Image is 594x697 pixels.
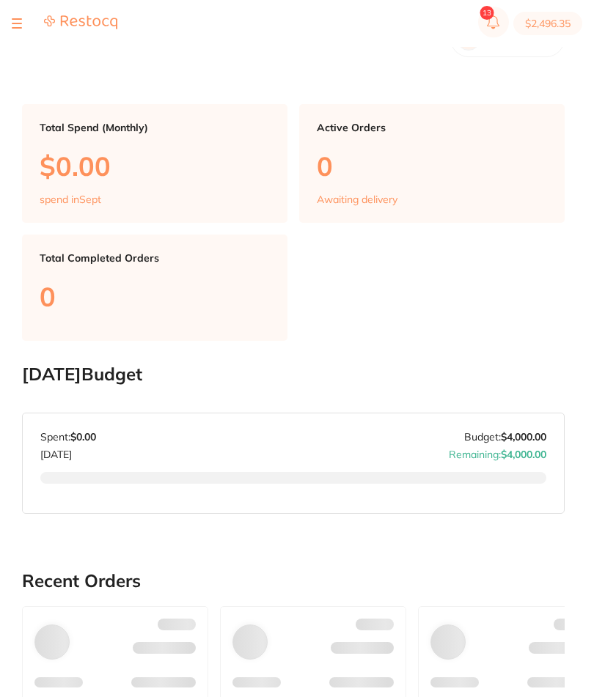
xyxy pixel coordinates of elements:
[513,12,582,35] button: $2,496.35
[40,122,270,133] p: Total Spend (Monthly)
[44,15,117,30] img: Restocq Logo
[22,104,287,223] a: Total Spend (Monthly)$0.00spend inSept
[40,443,96,460] p: [DATE]
[22,235,287,341] a: Total Completed Orders0
[22,29,115,49] h2: Dashboard
[40,193,101,205] p: spend in Sept
[70,430,96,443] strong: $0.00
[299,104,565,223] a: Active Orders0Awaiting delivery
[44,15,117,32] a: Restocq Logo
[501,430,546,443] strong: $4,000.00
[22,364,565,385] h2: [DATE] Budget
[40,252,270,264] p: Total Completed Orders
[40,281,270,311] p: 0
[40,431,96,443] p: Spent:
[449,443,546,460] p: Remaining:
[317,193,397,205] p: Awaiting delivery
[464,431,546,443] p: Budget:
[317,122,547,133] p: Active Orders
[22,571,565,591] h2: Recent Orders
[317,151,547,181] p: 0
[501,448,546,461] strong: $4,000.00
[40,151,270,181] p: $0.00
